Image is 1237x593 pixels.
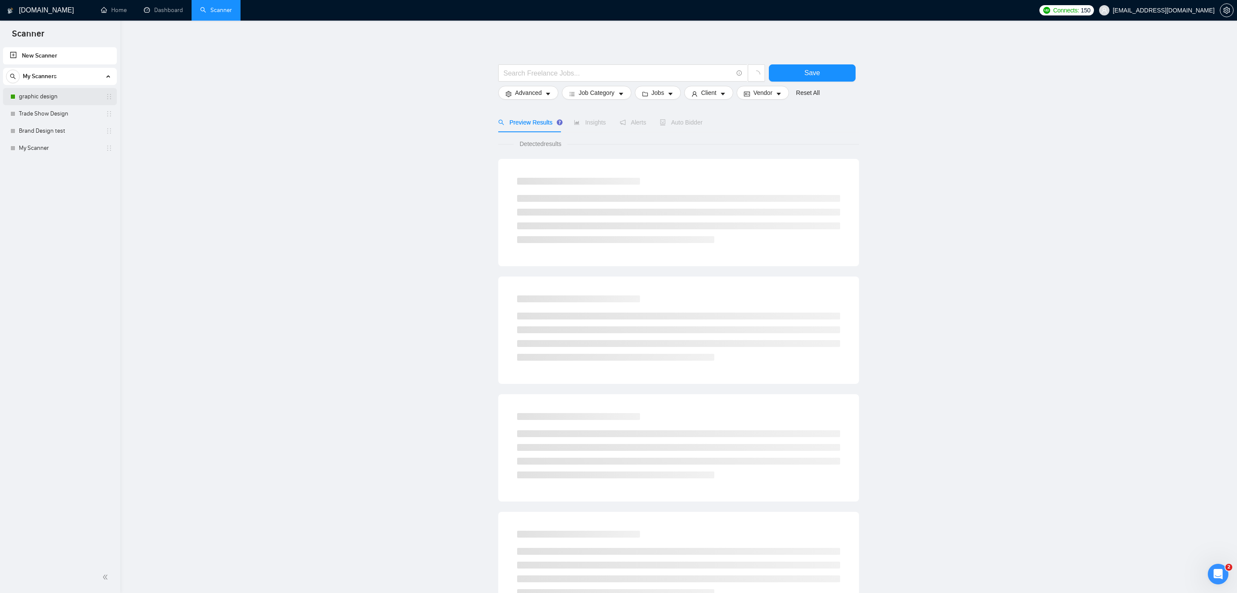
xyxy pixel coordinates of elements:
[515,88,542,97] span: Advanced
[744,91,750,97] span: idcard
[5,27,51,46] span: Scanner
[1101,7,1107,13] span: user
[23,68,57,85] span: My Scanners
[804,67,820,78] span: Save
[652,88,664,97] span: Jobs
[19,105,101,122] a: Trade Show Design
[498,86,558,100] button: settingAdvancedcaret-down
[1220,7,1233,14] span: setting
[200,6,232,14] a: searchScanner
[498,119,560,126] span: Preview Results
[660,119,702,126] span: Auto Bidder
[106,145,113,152] span: holder
[1208,564,1228,584] iframe: Intercom live chat
[1220,3,1234,17] button: setting
[19,140,101,157] a: My Scanner
[753,88,772,97] span: Vendor
[498,119,504,125] span: search
[620,119,646,126] span: Alerts
[19,122,101,140] a: Brand Design test
[101,6,127,14] a: homeHome
[106,110,113,117] span: holder
[776,91,782,97] span: caret-down
[19,88,101,105] a: graphic design
[1225,564,1232,571] span: 2
[620,119,626,125] span: notification
[701,88,716,97] span: Client
[503,68,733,79] input: Search Freelance Jobs...
[737,86,789,100] button: idcardVendorcaret-down
[106,128,113,134] span: holder
[684,86,733,100] button: userClientcaret-down
[753,70,760,78] span: loading
[796,88,820,97] a: Reset All
[144,6,183,14] a: dashboardDashboard
[769,64,856,82] button: Save
[579,88,614,97] span: Job Category
[737,70,742,76] span: info-circle
[514,139,567,149] span: Detected results
[3,68,117,157] li: My Scanners
[660,119,666,125] span: robot
[7,4,13,18] img: logo
[1081,6,1090,15] span: 150
[562,86,631,100] button: barsJob Categorycaret-down
[1043,7,1050,14] img: upwork-logo.png
[692,91,698,97] span: user
[720,91,726,97] span: caret-down
[6,70,20,83] button: search
[3,47,117,64] li: New Scanner
[642,91,648,97] span: folder
[545,91,551,97] span: caret-down
[635,86,681,100] button: folderJobscaret-down
[556,119,564,126] div: Tooltip anchor
[506,91,512,97] span: setting
[1053,6,1079,15] span: Connects:
[574,119,580,125] span: area-chart
[10,47,110,64] a: New Scanner
[106,93,113,100] span: holder
[102,573,111,581] span: double-left
[569,91,575,97] span: bars
[6,73,19,79] span: search
[1220,7,1234,14] a: setting
[667,91,673,97] span: caret-down
[574,119,606,126] span: Insights
[618,91,624,97] span: caret-down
